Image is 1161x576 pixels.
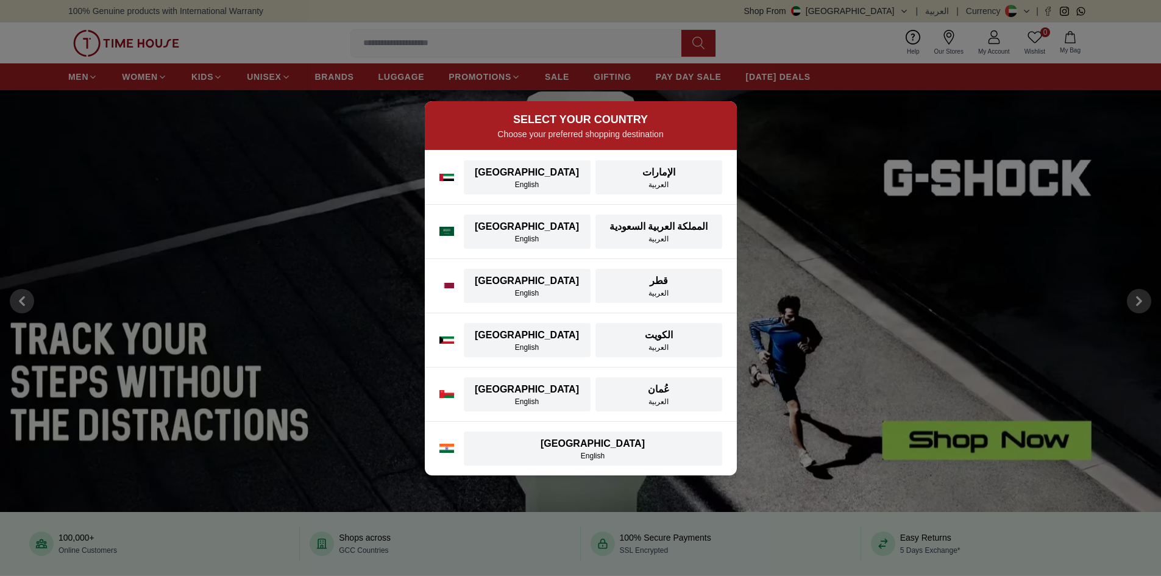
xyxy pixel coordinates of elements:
[471,165,583,180] div: [GEOGRAPHIC_DATA]
[595,377,722,411] button: عُمانالعربية
[603,328,715,343] div: الكويت
[471,328,583,343] div: [GEOGRAPHIC_DATA]
[439,227,454,236] img: Saudi Arabia flag
[471,343,583,352] div: English
[471,274,583,288] div: [GEOGRAPHIC_DATA]
[464,215,591,249] button: [GEOGRAPHIC_DATA]English
[471,451,715,461] div: English
[464,160,591,194] button: [GEOGRAPHIC_DATA]English
[595,160,722,194] button: الإماراتالعربية
[603,343,715,352] div: العربية
[439,336,454,344] img: Kuwait flag
[464,323,591,357] button: [GEOGRAPHIC_DATA]English
[439,111,722,128] h2: SELECT YOUR COUNTRY
[603,219,715,234] div: المملكة العربية السعودية
[595,215,722,249] button: المملكة العربية السعوديةالعربية
[471,234,583,244] div: English
[439,390,454,398] img: Oman flag
[603,288,715,298] div: العربية
[439,128,722,140] p: Choose your preferred shopping destination
[603,165,715,180] div: الإمارات
[603,397,715,407] div: العربية
[603,180,715,190] div: العربية
[603,234,715,244] div: العربية
[439,444,454,453] img: India flag
[439,283,454,289] img: Qatar flag
[471,219,583,234] div: [GEOGRAPHIC_DATA]
[471,382,583,397] div: [GEOGRAPHIC_DATA]
[595,269,722,303] button: قطرالعربية
[471,288,583,298] div: English
[595,323,722,357] button: الكويتالعربية
[603,274,715,288] div: قطر
[471,180,583,190] div: English
[464,377,591,411] button: [GEOGRAPHIC_DATA]English
[471,436,715,451] div: [GEOGRAPHIC_DATA]
[464,269,591,303] button: [GEOGRAPHIC_DATA]English
[464,432,722,466] button: [GEOGRAPHIC_DATA]English
[471,397,583,407] div: English
[603,382,715,397] div: عُمان
[439,174,454,181] img: UAE flag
